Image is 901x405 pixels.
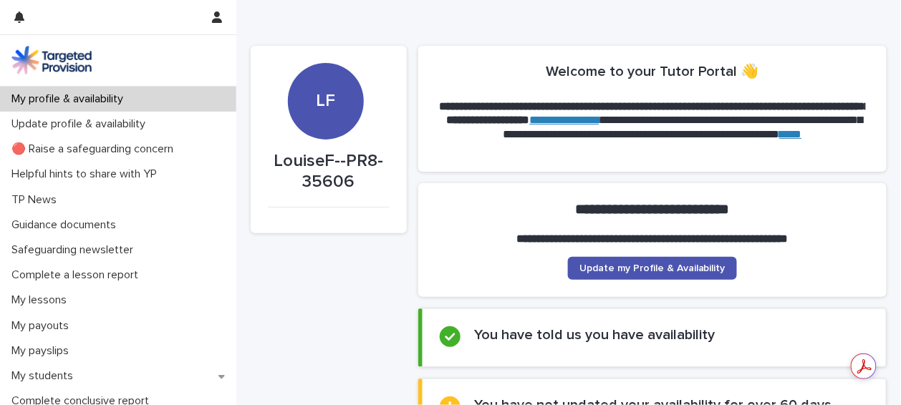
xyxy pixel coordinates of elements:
[6,268,150,282] p: Complete a lesson report
[6,193,68,207] p: TP News
[579,263,726,273] span: Update my Profile & Availability
[6,167,168,181] p: Helpful hints to share with YP
[6,218,127,232] p: Guidance documents
[6,92,135,106] p: My profile & availability
[6,293,78,307] p: My lessons
[288,14,365,112] div: LF
[6,117,157,131] p: Update profile & availability
[568,257,737,280] a: Update my Profile & Availability
[546,63,759,80] h2: Welcome to your Tutor Portal 👋
[6,319,80,333] p: My payouts
[11,46,92,74] img: M5nRWzHhSzIhMunXDL62
[6,142,185,156] p: 🔴 Raise a safeguarding concern
[475,326,715,343] h2: You have told us you have availability
[6,243,145,257] p: Safeguarding newsletter
[268,151,390,192] p: LouiseF--PR8-35606
[6,369,85,383] p: My students
[6,344,80,358] p: My payslips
